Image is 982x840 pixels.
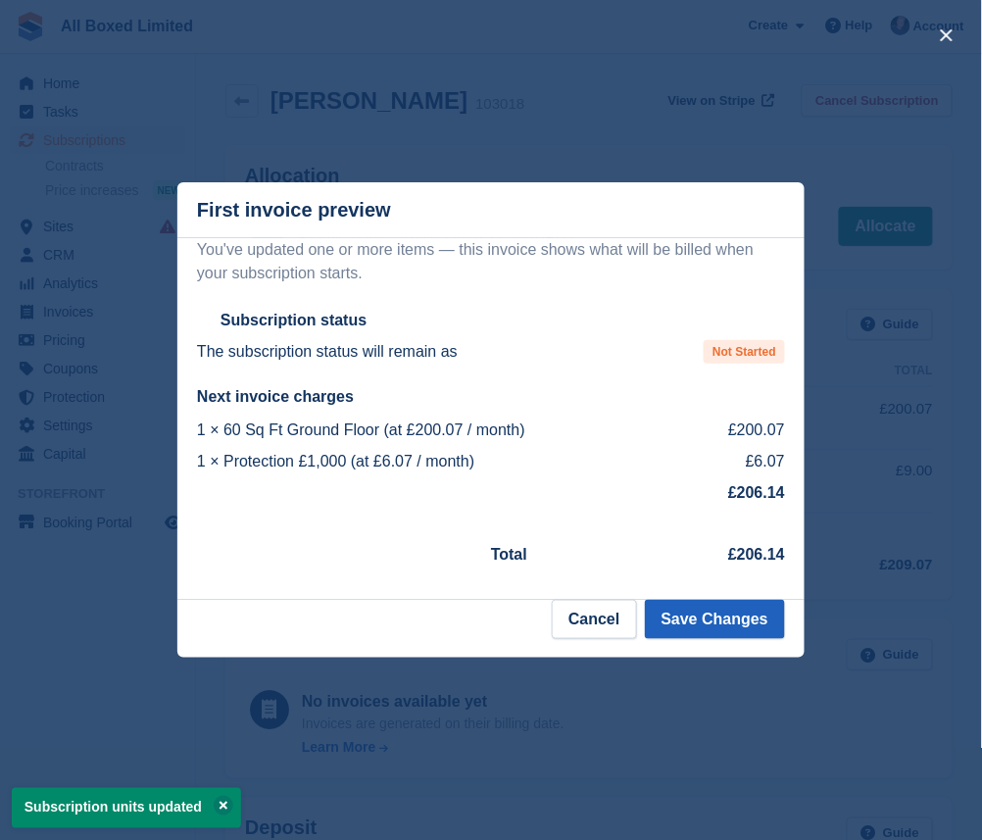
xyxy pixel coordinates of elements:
[197,415,699,446] td: 1 × 60 Sq Ft Ground Floor (at £200.07 / month)
[699,446,785,477] td: £6.07
[12,788,241,828] p: Subscription units updated
[552,600,636,639] button: Cancel
[197,340,458,364] p: The subscription status will remain as
[491,546,527,563] strong: Total
[197,387,785,407] h2: Next invoice charges
[931,20,962,51] button: close
[645,600,785,639] button: Save Changes
[221,311,367,330] h2: Subscription status
[197,446,699,477] td: 1 × Protection £1,000 (at £6.07 / month)
[728,484,785,501] strong: £206.14
[197,238,785,285] p: You've updated one or more items — this invoice shows what will be billed when your subscription ...
[728,546,785,563] strong: £206.14
[197,199,391,222] p: First invoice preview
[699,415,785,446] td: £200.07
[704,340,785,364] span: Not Started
